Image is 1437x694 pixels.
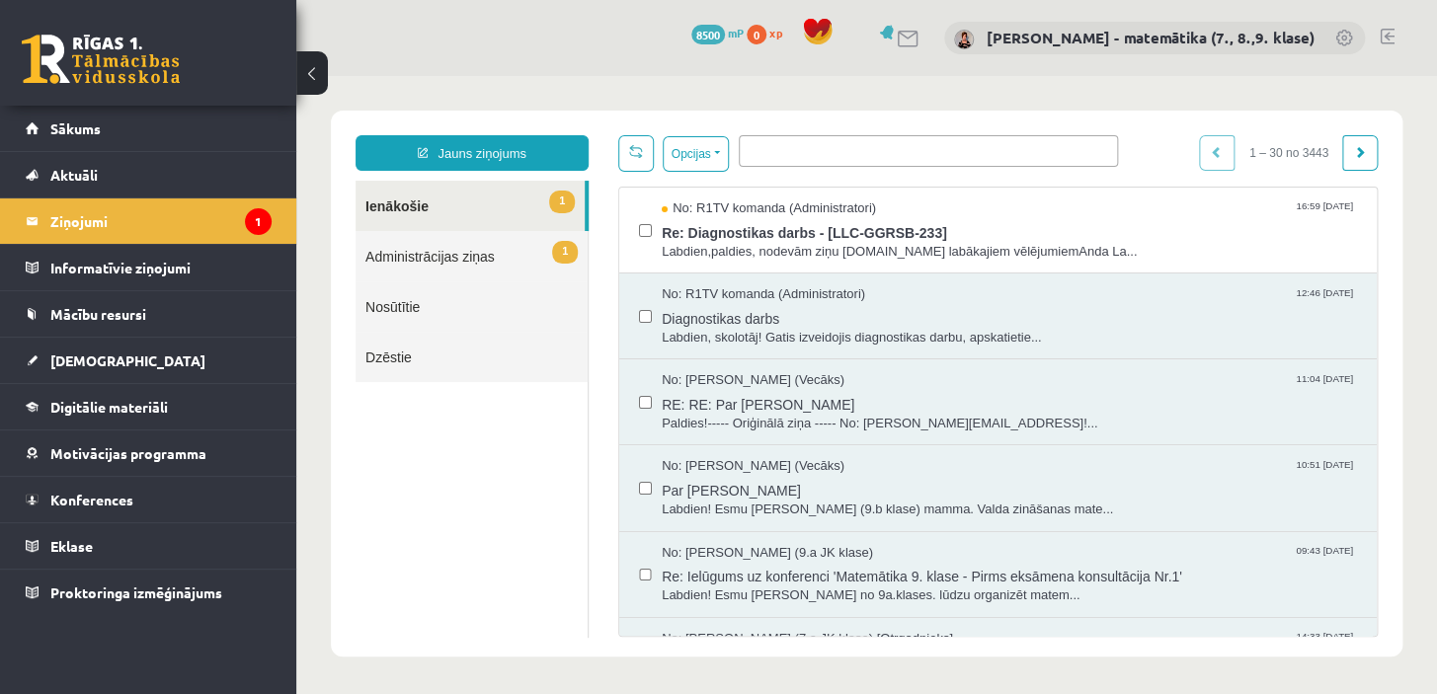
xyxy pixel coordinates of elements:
[747,25,792,40] a: 0 xp
[26,245,272,290] a: Informatīvie ziņojumi
[26,198,272,244] a: Ziņojumi1
[26,338,272,383] a: [DEMOGRAPHIC_DATA]
[50,198,272,244] legend: Ziņojumi
[59,105,288,155] a: 1Ienākošie
[365,253,1061,271] span: Labdien, skolotāj! Gatis izveidojis diagnostikas darbu, apskatietie...
[954,30,974,49] img: Irēna Roze - matemātika (7., 8.,9. klase)
[996,381,1061,396] span: 10:51 [DATE]
[50,537,93,555] span: Eklase
[59,256,291,306] a: Dzēstie
[365,339,1061,357] span: Paldies!----- Oriģinālā ziņa ----- No: [PERSON_NAME][EMAIL_ADDRESS]!...
[365,381,548,400] span: No: [PERSON_NAME] (Vecāks)
[365,554,1061,615] a: No: [PERSON_NAME] (7.a JK klase) [Otrgadnieks] 14:33 [DATE]
[22,35,180,84] a: Rīgas 1. Tālmācības vidusskola
[996,209,1061,224] span: 12:46 [DATE]
[59,205,291,256] a: Nosūtītie
[26,523,272,569] a: Eklase
[365,554,657,573] span: No: [PERSON_NAME] (7.a JK klase) [Otrgadnieks]
[26,430,272,476] a: Motivācijas programma
[26,152,272,197] a: Aktuāli
[987,28,1315,47] a: [PERSON_NAME] - matemātika (7., 8.,9. klase)
[365,142,1061,167] span: Re: Diagnostikas darbs - [LLC-GGRSB-233]
[365,381,1061,442] a: No: [PERSON_NAME] (Vecāks) 10:51 [DATE] Par [PERSON_NAME] Labdien! Esmu [PERSON_NAME] (9.b klase)...
[366,60,433,96] button: Opcijas
[365,295,1061,356] a: No: [PERSON_NAME] (Vecāks) 11:04 [DATE] RE: RE: Par [PERSON_NAME] Paldies!----- Oriģinālā ziņa --...
[365,123,580,142] span: No: R1TV komanda (Administratori)
[365,400,1061,424] span: Par [PERSON_NAME]
[365,228,1061,253] span: Diagnostikas darbs
[769,25,782,40] span: xp
[26,384,272,429] a: Digitālie materiāli
[365,314,1061,339] span: RE: RE: Par [PERSON_NAME]
[256,165,281,188] span: 1
[691,25,744,40] a: 8500 mP
[365,123,1061,185] a: No: R1TV komanda (Administratori) 16:59 [DATE] Re: Diagnostikas darbs - [LLC-GGRSB-233] Labdien,p...
[365,209,569,228] span: No: R1TV komanda (Administratori)
[365,468,577,487] span: No: [PERSON_NAME] (9.a JK klase)
[938,59,1047,95] span: 1 – 30 no 3443
[26,570,272,615] a: Proktoringa izmēģinājums
[50,491,133,508] span: Konferences
[728,25,744,40] span: mP
[26,477,272,522] a: Konferences
[50,351,205,369] span: [DEMOGRAPHIC_DATA]
[365,295,548,314] span: No: [PERSON_NAME] (Vecāks)
[245,208,272,235] i: 1
[365,486,1061,510] span: Re: Ielūgums uz konferenci 'Matemātika 9. klase - Pirms eksāmena konsultācija Nr.1'
[50,305,146,323] span: Mācību resursi
[50,398,168,416] span: Digitālie materiāli
[996,295,1061,310] span: 11:04 [DATE]
[747,25,766,44] span: 0
[996,554,1061,569] span: 14:33 [DATE]
[365,468,1061,529] a: No: [PERSON_NAME] (9.a JK klase) 09:43 [DATE] Re: Ielūgums uz konferenci 'Matemātika 9. klase - P...
[253,115,279,137] span: 1
[50,583,222,601] span: Proktoringa izmēģinājums
[50,245,272,290] legend: Informatīvie ziņojumi
[59,59,292,95] a: Jauns ziņojums
[691,25,725,44] span: 8500
[59,155,291,205] a: 1Administrācijas ziņas
[50,444,206,462] span: Motivācijas programma
[365,209,1061,270] a: No: R1TV komanda (Administratori) 12:46 [DATE] Diagnostikas darbs Labdien, skolotāj! Gatis izveid...
[26,291,272,337] a: Mācību resursi
[365,510,1061,529] span: Labdien! Esmu [PERSON_NAME] no 9a.klases. lūdzu organizēt matem...
[50,119,101,137] span: Sākums
[996,468,1061,483] span: 09:43 [DATE]
[365,167,1061,186] span: Labdien,paldies, nodevām ziņu [DOMAIN_NAME] labākajiem vēlējumiemAnda La...
[50,166,98,184] span: Aktuāli
[996,123,1061,138] span: 16:59 [DATE]
[26,106,272,151] a: Sākums
[365,424,1061,443] span: Labdien! Esmu [PERSON_NAME] (9.b klase) mamma. Valda zināšanas mate...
